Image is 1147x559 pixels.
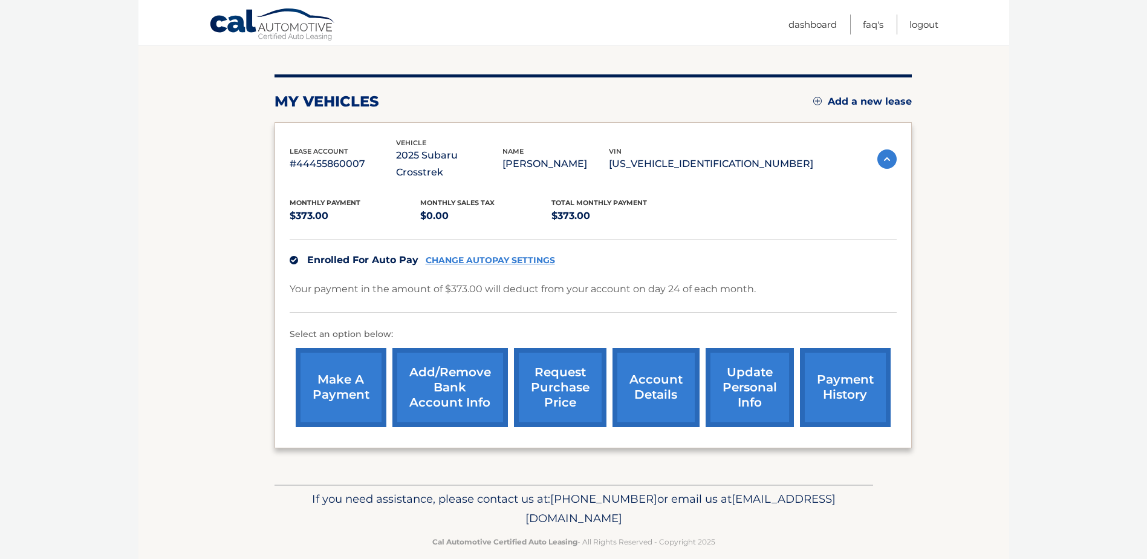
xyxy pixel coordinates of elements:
[396,147,502,181] p: 2025 Subaru Crosstrek
[420,208,551,224] p: $0.00
[290,155,396,172] p: #44455860007
[813,97,822,105] img: add.svg
[800,348,891,427] a: payment history
[788,15,837,34] a: Dashboard
[275,93,379,111] h2: my vehicles
[290,281,756,298] p: Your payment in the amount of $373.00 will deduct from your account on day 24 of each month.
[877,149,897,169] img: accordion-active.svg
[290,256,298,264] img: check.svg
[863,15,883,34] a: FAQ's
[551,208,683,224] p: $373.00
[296,348,386,427] a: make a payment
[502,155,609,172] p: [PERSON_NAME]
[502,147,524,155] span: name
[290,198,360,207] span: Monthly Payment
[392,348,508,427] a: Add/Remove bank account info
[609,147,622,155] span: vin
[282,489,865,528] p: If you need assistance, please contact us at: or email us at
[609,155,813,172] p: [US_VEHICLE_IDENTIFICATION_NUMBER]
[550,492,657,506] span: [PHONE_NUMBER]
[282,535,865,548] p: - All Rights Reserved - Copyright 2025
[420,198,495,207] span: Monthly sales Tax
[432,537,577,546] strong: Cal Automotive Certified Auto Leasing
[396,139,426,147] span: vehicle
[706,348,794,427] a: update personal info
[307,254,418,266] span: Enrolled For Auto Pay
[290,327,897,342] p: Select an option below:
[290,208,421,224] p: $373.00
[209,8,336,43] a: Cal Automotive
[514,348,606,427] a: request purchase price
[813,96,912,108] a: Add a new lease
[612,348,700,427] a: account details
[909,15,938,34] a: Logout
[551,198,647,207] span: Total Monthly Payment
[426,255,555,266] a: CHANGE AUTOPAY SETTINGS
[290,147,348,155] span: lease account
